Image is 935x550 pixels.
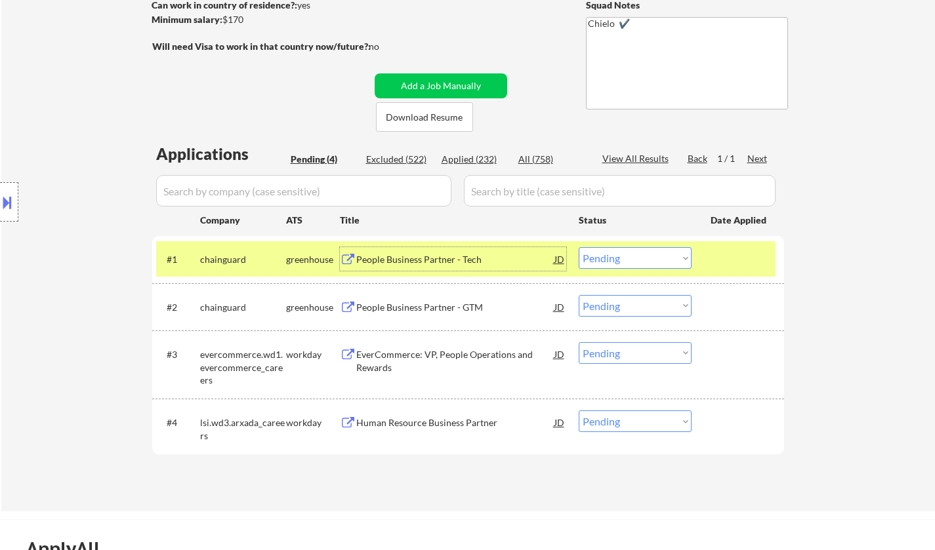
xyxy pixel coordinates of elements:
[579,208,692,231] div: Status
[286,301,340,314] div: greenhouse
[200,253,286,266] div: chainguard
[553,410,566,434] div: JD
[711,214,768,227] div: Date Applied
[340,214,566,227] div: Title
[464,175,776,206] input: Search by title (case sensitive)
[286,416,340,429] div: workday
[366,153,432,166] div: Excluded (522)
[291,153,356,166] div: Pending (4)
[602,152,673,165] div: View All Results
[442,153,507,166] div: Applied (232)
[200,214,286,227] div: Company
[152,13,370,26] div: $170
[152,14,222,25] strong: Minimum salary:
[152,41,371,52] strong: Will need Visa to work in that country now/future?:
[356,301,554,314] div: People Business Partner - GTM
[156,175,451,206] input: Search by company (case sensitive)
[200,301,286,314] div: chainguard
[518,153,584,166] div: All (758)
[286,253,340,266] div: greenhouse
[688,152,709,165] div: Back
[200,416,286,442] div: lsi.wd3.arxada_careers
[356,253,554,266] div: People Business Partner - Tech
[375,73,507,98] button: Add a Job Manually
[167,348,190,361] div: #3
[369,40,406,53] div: no
[553,295,566,319] div: JD
[356,348,554,374] div: EverCommerce: VP, People Operations and Rewards
[747,152,768,165] div: Next
[717,152,747,165] div: 1 / 1
[553,342,566,366] div: JD
[200,348,286,387] div: evercommerce.wd1.evercommerce_careers
[356,416,554,429] div: Human Resource Business Partner
[286,348,340,361] div: workday
[286,214,340,227] div: ATS
[167,416,190,429] div: #4
[376,102,473,132] button: Download Resume
[553,247,566,271] div: JD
